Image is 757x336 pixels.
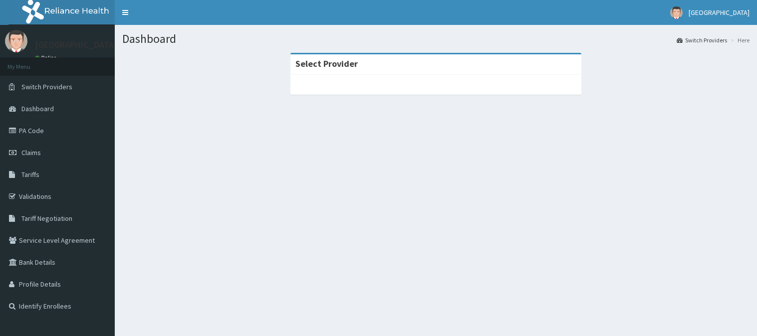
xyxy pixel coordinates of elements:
[295,58,358,69] strong: Select Provider
[21,170,39,179] span: Tariffs
[35,40,117,49] p: [GEOGRAPHIC_DATA]
[35,54,59,61] a: Online
[21,104,54,113] span: Dashboard
[677,36,727,44] a: Switch Providers
[5,30,27,52] img: User Image
[728,36,750,44] li: Here
[670,6,683,19] img: User Image
[21,214,72,223] span: Tariff Negotiation
[689,8,750,17] span: [GEOGRAPHIC_DATA]
[21,82,72,91] span: Switch Providers
[122,32,750,45] h1: Dashboard
[21,148,41,157] span: Claims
